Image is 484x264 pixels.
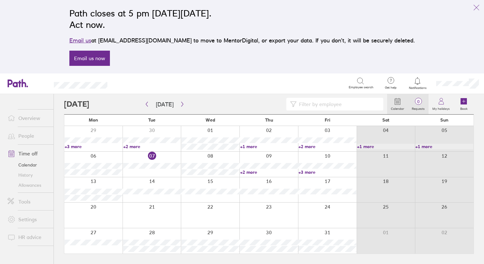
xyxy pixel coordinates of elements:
[3,213,54,226] a: Settings
[296,98,379,110] input: Filter by employee
[3,231,54,243] a: HR advice
[408,99,429,104] span: 0
[123,144,181,149] a: +2 more
[3,180,54,190] a: Allowances
[206,117,215,123] span: Wed
[3,112,54,124] a: Overview
[89,117,98,123] span: Mon
[454,94,474,114] a: Book
[3,160,54,170] a: Calendar
[429,94,454,114] a: My holidays
[407,77,428,90] a: Notifications
[387,94,408,114] a: Calendar
[3,170,54,180] a: History
[440,117,449,123] span: Sun
[415,144,473,149] a: +1 more
[69,8,415,30] h2: Path closes at 5 pm [DATE][DATE]. Act now.
[265,117,273,123] span: Thu
[349,85,373,89] span: Employee search
[69,51,110,66] a: Email us now
[357,144,415,149] a: +1 more
[69,36,415,45] p: at [EMAIL_ADDRESS][DOMAIN_NAME] to move to MentorDigital, or export your data. If you don’t, it w...
[298,169,356,175] a: +3 more
[3,129,54,142] a: People
[240,169,298,175] a: +2 more
[408,94,429,114] a: 0Requests
[240,144,298,149] a: +1 more
[148,117,156,123] span: Tue
[380,86,401,90] span: Get help
[298,144,356,149] a: +2 more
[407,86,428,90] span: Notifications
[69,37,91,44] a: Email us
[151,99,179,110] button: [DATE]
[3,195,54,208] a: Tools
[325,117,330,123] span: Fri
[456,105,471,111] label: Book
[382,117,389,123] span: Sat
[408,105,429,111] label: Requests
[429,105,454,111] label: My holidays
[3,147,54,160] a: Time off
[124,80,141,86] div: Search
[387,105,408,111] label: Calendar
[65,144,123,149] a: +3 more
